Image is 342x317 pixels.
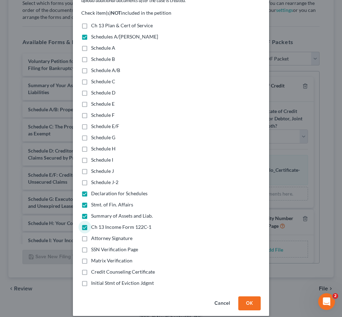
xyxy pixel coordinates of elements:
span: Schedule J [91,168,114,174]
span: Schedule E/F [91,123,119,129]
span: Schedule H [91,146,116,152]
span: Schedule I [91,157,113,163]
span: Declaration for Schedules [91,190,148,196]
span: Matrix Verification [91,258,132,263]
span: Schedules A/[PERSON_NAME] [91,34,158,40]
span: Schedule J-2 [91,179,118,185]
span: Schedule D [91,90,116,96]
span: Schedule A/B [91,67,120,73]
span: 2 [333,293,338,299]
span: Ch 13 Income Form 122C-1 [91,224,151,230]
span: Schedule A [91,45,115,51]
button: Cancel [209,296,235,310]
span: Ch 13 Plan & Cert of Service [91,22,153,28]
span: Schedule B [91,56,115,62]
span: Schedule C [91,78,115,84]
span: Summary of Assets and Liab. [91,213,153,219]
p: Check item(s) included in the petition [81,9,261,16]
span: Initial Stmt of Eviction Jdgmt [91,280,154,286]
strong: NOT [111,10,121,16]
span: Stmt. of Fin. Affairs [91,202,133,207]
span: Credit Counseling Certificate [91,269,155,275]
button: OK [238,296,261,310]
span: Schedule E [91,101,115,107]
span: Schedule G [91,134,115,140]
span: Schedule F [91,112,115,118]
span: Attorney Signature [91,235,132,241]
span: SSN Verification Page [91,246,138,252]
iframe: Intercom live chat [318,293,335,310]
